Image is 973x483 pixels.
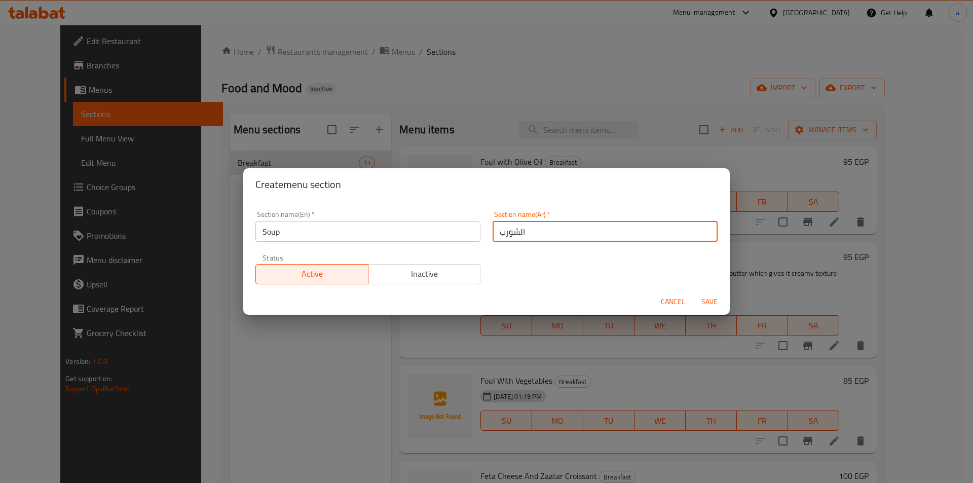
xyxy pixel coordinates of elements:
span: Cancel [661,295,685,308]
span: Save [697,295,722,308]
button: Inactive [368,264,481,284]
span: Inactive [372,267,477,281]
button: Active [255,264,368,284]
input: Please enter section name(ar) [493,221,718,242]
button: Save [693,292,726,311]
h2: Create menu section [255,176,718,193]
input: Please enter section name(en) [255,221,480,242]
button: Cancel [657,292,689,311]
span: Active [260,267,364,281]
